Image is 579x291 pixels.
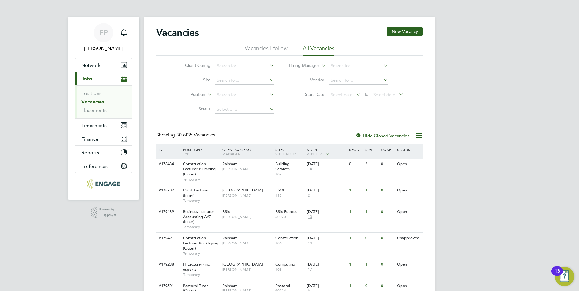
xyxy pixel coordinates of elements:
span: [PERSON_NAME] [222,241,272,246]
span: Jobs [81,76,92,82]
span: Engage [99,212,116,217]
span: [GEOGRAPHIC_DATA] [222,188,263,193]
label: Site [176,77,210,83]
input: Search for... [215,76,274,85]
span: Construction Lecturer Bricklaying (Outer) [183,235,218,251]
button: Finance [75,132,132,145]
button: Open Resource Center, 13 new notifications [555,267,574,286]
span: 108 [275,267,304,272]
button: Reports [75,146,132,159]
div: Client Config / [221,144,274,159]
img: morganhunt-logo-retina.png [87,179,120,189]
span: ESOL Lecturer (Inner) [183,188,209,198]
label: Status [176,106,210,112]
button: Preferences [75,159,132,173]
label: Hide Closed Vacancies [356,133,409,139]
span: [GEOGRAPHIC_DATA] [222,262,263,267]
div: 1 [348,185,363,196]
span: ESOL [275,188,285,193]
span: Construction Lecturer Plumbing (Outer) [183,161,216,177]
span: Vendors [307,151,324,156]
div: [DATE] [307,209,346,214]
div: 1 [364,185,379,196]
span: BSix Estates [275,209,297,214]
span: Finance [81,136,98,142]
span: Frank Pocock [75,45,132,52]
span: Business Lecturer Accounting AAT (Inner) [183,209,214,224]
span: Temporary [183,177,219,182]
span: Temporary [183,198,219,203]
div: 1 [348,233,363,244]
div: 0 [379,185,395,196]
a: Vacancies [81,99,104,105]
span: Pastoral [275,283,290,288]
span: Building Services [275,161,290,172]
div: V178702 [157,185,178,196]
div: ID [157,144,178,155]
a: FP[PERSON_NAME] [75,23,132,52]
a: Powered byEngage [91,207,117,218]
input: Search for... [329,76,388,85]
span: [PERSON_NAME] [222,167,272,172]
span: Temporary [183,251,219,256]
div: Open [395,259,422,270]
div: 0 [348,159,363,170]
a: Placements [81,107,107,113]
span: [PERSON_NAME] [222,214,272,219]
span: Construction [275,235,298,240]
span: 17 [307,267,313,272]
div: 3 [364,159,379,170]
div: Open [395,159,422,170]
button: New Vacancy [387,27,423,36]
span: 107 [275,172,304,177]
span: Temporary [183,224,219,229]
span: Preferences [81,163,108,169]
a: Go to home page [75,179,132,189]
span: Temporary [183,272,219,277]
span: Rainham [222,235,237,240]
span: 118 [275,193,304,198]
span: [PERSON_NAME] [222,267,272,272]
div: 0 [364,233,379,244]
div: [DATE] [307,262,346,267]
span: Select date [331,92,352,97]
li: All Vacancies [303,45,334,56]
div: V178434 [157,159,178,170]
div: Sub [364,144,379,155]
div: 1 [348,206,363,217]
li: Vacancies I follow [245,45,288,56]
div: V179491 [157,233,178,244]
button: Jobs [75,72,132,85]
div: 0 [379,233,395,244]
div: V179489 [157,206,178,217]
span: 60270 [275,214,304,219]
div: Conf [379,144,395,155]
a: Positions [81,90,101,96]
div: 0 [379,159,395,170]
span: 14 [307,241,313,246]
div: Site / [274,144,306,159]
span: Site Group [275,151,296,156]
span: BSix [222,209,230,214]
span: Rainham [222,283,237,288]
input: Select one [215,105,274,114]
label: Hiring Manager [284,63,319,69]
div: 0 [379,206,395,217]
span: Type [183,151,191,156]
div: 0 [379,259,395,270]
h2: Vacancies [156,27,199,39]
span: 106 [275,241,304,246]
div: [DATE] [307,236,346,241]
nav: Main navigation [68,17,139,200]
div: Open [395,206,422,217]
div: Jobs [75,85,132,118]
span: 30 of [176,132,187,138]
span: Powered by [99,207,116,212]
div: 1 [364,206,379,217]
div: Position / [178,144,221,159]
input: Search for... [215,91,274,99]
div: Showing [156,132,217,138]
input: Search for... [329,62,388,70]
div: 1 [348,259,363,270]
button: Network [75,58,132,72]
